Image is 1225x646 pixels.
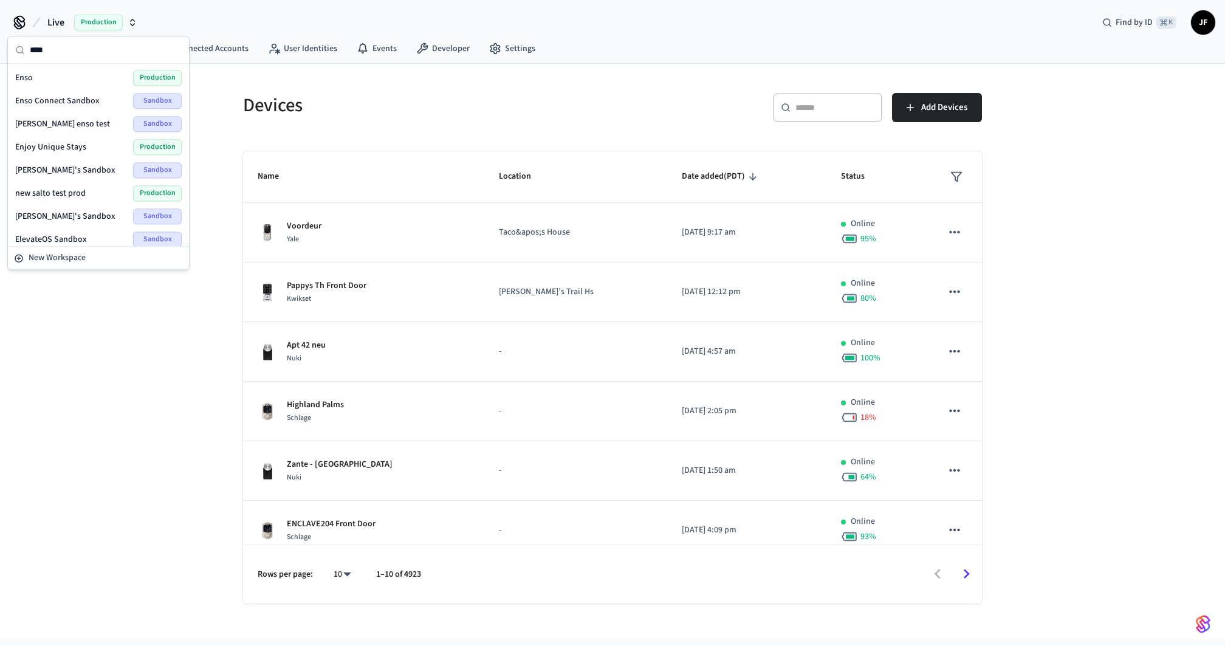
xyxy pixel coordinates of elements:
span: Sandbox [133,232,182,247]
p: - [499,464,652,477]
p: Pappys Th Front Door [287,280,366,292]
p: Rows per page: [258,568,313,581]
span: Kwikset [287,294,311,304]
span: Production [133,185,182,201]
a: Connected Accounts [148,38,258,60]
span: Status [841,167,880,186]
span: Nuki [287,353,301,363]
span: Schlage [287,413,311,423]
p: 1–10 of 4923 [376,568,421,581]
a: Events [347,38,407,60]
span: ElevateOS Sandbox [15,233,87,246]
span: Location [499,167,547,186]
p: - [499,405,652,417]
p: Online [851,277,875,290]
span: Production [133,70,182,86]
p: Taco&apos;s House [499,226,652,239]
a: User Identities [258,38,347,60]
span: [PERSON_NAME]'s Sandbox [15,164,115,176]
img: Nuki Smart Lock 3.0 Pro Black, Front [258,461,277,481]
p: Online [851,337,875,349]
p: Online [851,456,875,469]
p: [DATE] 4:57 am [682,345,812,358]
img: Kwikset Halo Touchscreen Wifi Enabled Smart Lock, Polished Chrome, Front [258,283,277,302]
img: Schlage Sense Smart Deadbolt with Camelot Trim, Front [258,521,277,540]
p: Online [851,515,875,528]
p: - [499,345,652,358]
span: 93 % [860,531,876,543]
img: SeamLogoGradient.69752ec5.svg [1196,614,1210,634]
button: New Workspace [9,248,188,268]
div: Suggestions [8,64,189,246]
p: [PERSON_NAME]’s Trail Hs [499,286,652,298]
div: Find by ID⌘ K [1093,12,1186,33]
a: Settings [479,38,545,60]
p: Highland Palms [287,399,344,411]
span: Name [258,167,295,186]
span: Enso Connect Sandbox [15,95,100,107]
span: ⌘ K [1156,16,1176,29]
p: Online [851,218,875,230]
span: 18 % [860,411,876,424]
span: new salto test prod [15,187,86,199]
span: Find by ID [1116,16,1153,29]
span: Sandbox [133,116,182,132]
p: [DATE] 1:50 am [682,464,812,477]
a: Developer [407,38,479,60]
p: - [499,524,652,537]
span: Nuki [287,472,301,483]
img: Schlage Sense Smart Deadbolt with Camelot Trim, Front [258,402,277,421]
span: Production [74,15,123,30]
span: Schlage [287,532,311,542]
span: [PERSON_NAME]'s Sandbox [15,210,115,222]
img: Nuki Smart Lock 3.0 Pro Black, Front [258,342,277,362]
span: Enjoy Unique Stays [15,141,86,153]
span: Sandbox [133,162,182,178]
p: ENCLAVE204 Front Door [287,518,376,531]
span: Enso [15,72,33,84]
button: Add Devices [892,93,982,122]
span: 80 % [860,292,876,304]
span: Live [47,15,64,30]
button: JF [1191,10,1215,35]
button: Go to next page [952,560,981,588]
img: Yale Assure Touchscreen Wifi Smart Lock, Satin Nickel, Front [258,223,277,242]
span: [PERSON_NAME] enso test [15,118,110,130]
h5: Devices [243,93,605,118]
span: 64 % [860,471,876,483]
span: 100 % [860,352,880,364]
span: Yale [287,234,299,244]
p: [DATE] 2:05 pm [682,405,812,417]
span: Sandbox [133,208,182,224]
span: Add Devices [921,100,967,115]
p: Apt 42 neu [287,339,326,352]
p: [DATE] 9:17 am [682,226,812,239]
div: 10 [328,566,357,583]
span: JF [1192,12,1214,33]
p: [DATE] 4:09 pm [682,524,812,537]
p: [DATE] 12:12 pm [682,286,812,298]
span: Date added(PDT) [682,167,761,186]
span: Sandbox [133,93,182,109]
span: Production [133,139,182,155]
p: Online [851,396,875,409]
span: New Workspace [29,252,86,264]
span: 95 % [860,233,876,245]
p: Voordeur [287,220,321,233]
p: Zante - [GEOGRAPHIC_DATA] [287,458,393,471]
